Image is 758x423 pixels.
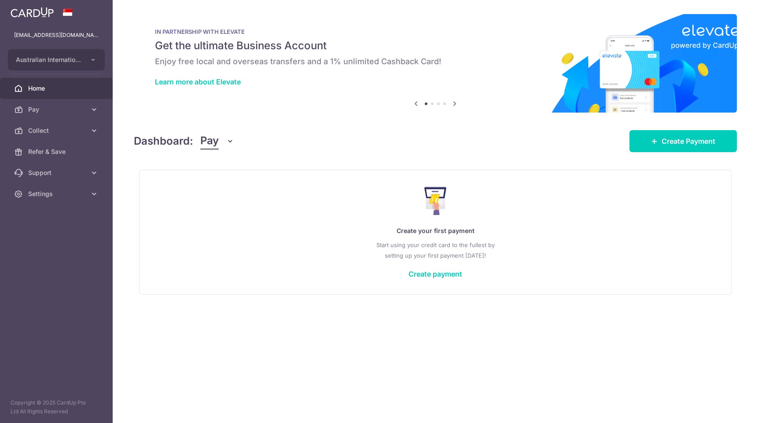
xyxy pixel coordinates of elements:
[16,55,81,64] span: Australian International School Pte Ltd
[28,126,86,135] span: Collect
[28,105,86,114] span: Pay
[28,84,86,93] span: Home
[155,56,716,67] h6: Enjoy free local and overseas transfers and a 1% unlimited Cashback Card!
[629,130,737,152] a: Create Payment
[134,14,737,113] img: Renovation banner
[155,39,716,53] h5: Get the ultimate Business Account
[155,77,241,86] a: Learn more about Elevate
[134,133,193,149] h4: Dashboard:
[200,133,234,150] button: Pay
[14,31,99,40] p: [EMAIL_ADDRESS][DOMAIN_NAME]
[155,28,716,35] p: IN PARTNERSHIP WITH ELEVATE
[11,7,54,18] img: CardUp
[408,270,462,278] a: Create payment
[200,133,219,150] span: Pay
[157,240,714,261] p: Start using your credit card to the fullest by setting up your first payment [DATE]!
[28,190,86,198] span: Settings
[424,187,447,215] img: Make Payment
[28,168,86,177] span: Support
[662,136,715,146] span: Create Payment
[28,147,86,156] span: Refer & Save
[8,49,105,70] button: Australian International School Pte Ltd
[157,226,714,236] p: Create your first payment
